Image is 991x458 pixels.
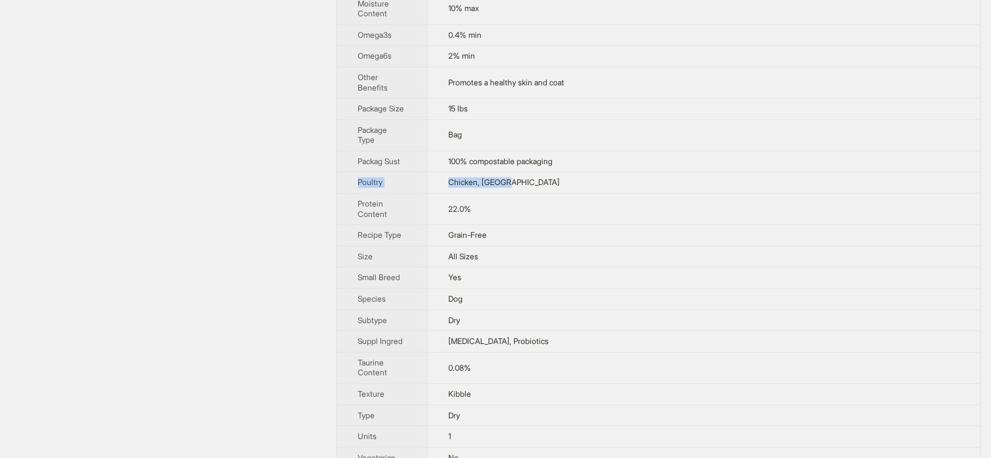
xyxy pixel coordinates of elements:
span: 1 [448,431,451,441]
span: 2% min [448,51,475,61]
span: 0.08% [448,363,471,373]
span: Type [358,410,375,420]
span: Size [358,251,373,261]
span: Taurine Content [358,358,387,378]
span: Species [358,294,386,304]
span: 10% max [448,3,479,13]
span: Package Type [358,125,387,145]
span: Omega3s [358,30,392,40]
span: Yes [448,272,461,282]
span: Dog [448,294,463,304]
span: Kibble [448,389,471,399]
span: Small Breed [358,272,400,282]
span: Other Benefits [358,72,388,93]
span: 100% compostable packaging [448,156,553,166]
span: All Sizes [448,251,478,261]
span: Dry [448,410,460,420]
span: Bag [448,130,462,139]
span: Grain-Free [448,230,487,240]
span: Chicken, [GEOGRAPHIC_DATA] [448,177,560,187]
span: 15 lbs [448,104,468,113]
span: Protein Content [358,199,387,219]
span: Packag Sust [358,156,400,166]
span: Package Size [358,104,404,113]
span: Units [358,431,377,441]
span: Dry [448,315,460,325]
span: 0.4% min [448,30,481,40]
span: Poultry [358,177,382,187]
span: Omega6s [358,51,392,61]
span: Subtype [358,315,387,325]
span: Recipe Type [358,230,401,240]
span: Texture [358,389,384,399]
span: [MEDICAL_DATA], Probiotics [448,336,549,346]
span: Promotes a healthy skin and coat [448,78,564,87]
span: 22.0% [448,204,471,214]
span: Suppl Ingred [358,336,403,346]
